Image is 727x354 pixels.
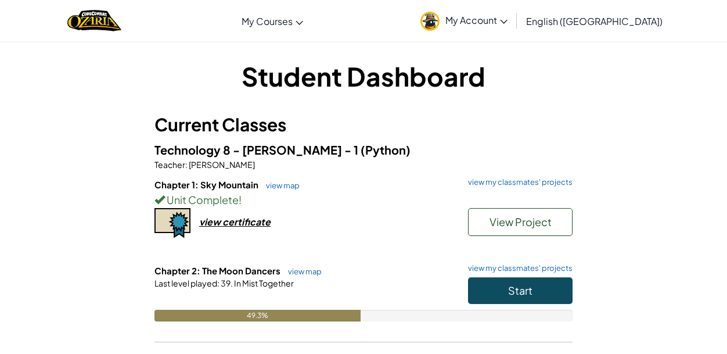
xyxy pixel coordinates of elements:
span: Unit Complete [165,193,239,206]
span: 39. [219,278,233,288]
span: View Project [490,215,552,228]
button: View Project [468,208,573,236]
button: Start [468,277,573,304]
a: English ([GEOGRAPHIC_DATA]) [520,5,668,37]
span: Start [508,284,532,297]
a: Ozaria by CodeCombat logo [67,9,121,33]
img: certificate-icon.png [154,208,190,238]
div: view certificate [199,216,271,228]
a: view map [282,267,322,276]
a: view my classmates' projects [462,178,573,186]
span: My Account [445,14,508,26]
img: avatar [420,12,440,31]
span: Technology 8 - [PERSON_NAME] - 1 [154,142,361,157]
span: English ([GEOGRAPHIC_DATA]) [526,15,663,27]
span: : [217,278,219,288]
a: My Account [415,2,513,39]
a: My Courses [236,5,309,37]
a: view certificate [154,216,271,228]
span: Chapter 1: Sky Mountain [154,179,260,190]
h1: Student Dashboard [154,58,573,94]
h3: Current Classes [154,112,573,138]
img: Home [67,9,121,33]
span: ! [239,193,242,206]
span: Teacher [154,159,185,170]
span: [PERSON_NAME] [188,159,255,170]
span: My Courses [242,15,293,27]
span: (Python) [361,142,411,157]
span: Chapter 2: The Moon Dancers [154,265,282,276]
div: 49.3% [154,310,361,321]
span: Last level played [154,278,217,288]
a: view my classmates' projects [462,264,573,272]
span: : [185,159,188,170]
span: In Mist Together [233,278,294,288]
a: view map [260,181,300,190]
